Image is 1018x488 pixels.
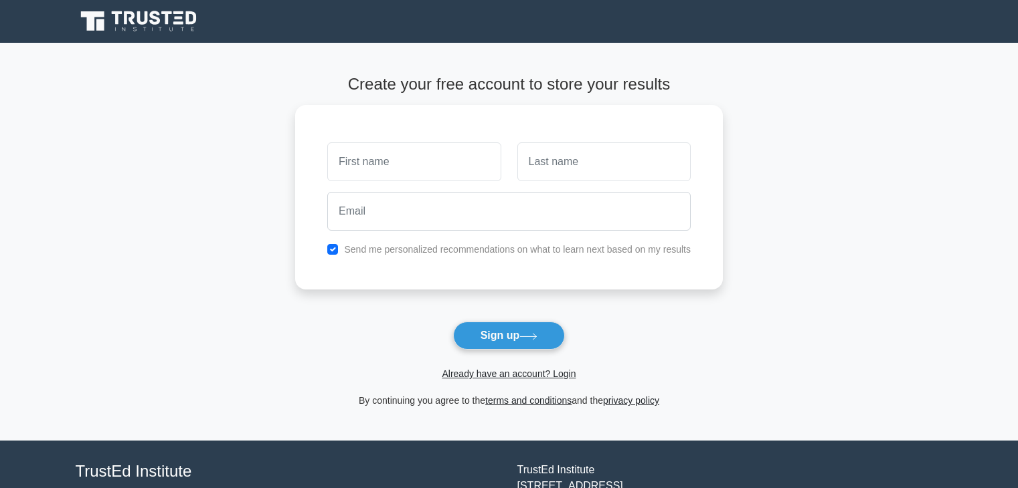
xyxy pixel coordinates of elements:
a: privacy policy [603,395,659,406]
input: First name [327,142,501,181]
label: Send me personalized recommendations on what to learn next based on my results [344,244,691,255]
a: Already have an account? Login [442,368,576,379]
input: Last name [517,142,691,181]
div: By continuing you agree to the and the [287,392,731,408]
a: terms and conditions [485,395,572,406]
button: Sign up [453,322,566,350]
input: Email [327,192,691,231]
h4: TrustEd Institute [76,462,501,481]
h4: Create your free account to store your results [295,75,723,94]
